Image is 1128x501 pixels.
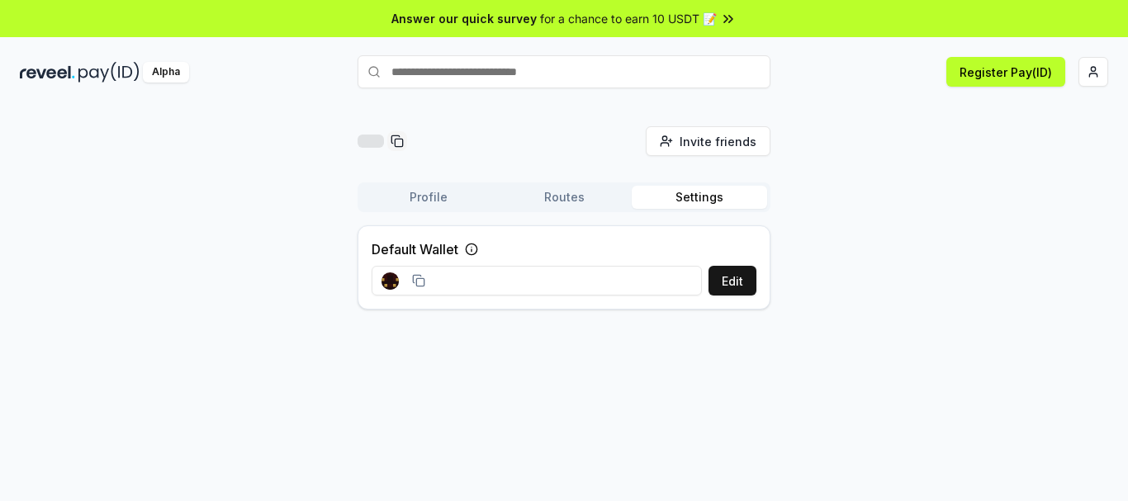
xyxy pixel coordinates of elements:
label: Default Wallet [372,239,458,259]
button: Routes [496,186,632,209]
img: pay_id [78,62,140,83]
button: Register Pay(ID) [946,57,1065,87]
img: reveel_dark [20,62,75,83]
button: Edit [709,266,756,295]
span: Answer our quick survey [391,10,537,27]
button: Settings [632,186,767,209]
span: for a chance to earn 10 USDT 📝 [540,10,717,27]
span: Invite friends [680,133,756,150]
div: Alpha [143,62,189,83]
button: Profile [361,186,496,209]
button: Invite friends [646,126,770,156]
